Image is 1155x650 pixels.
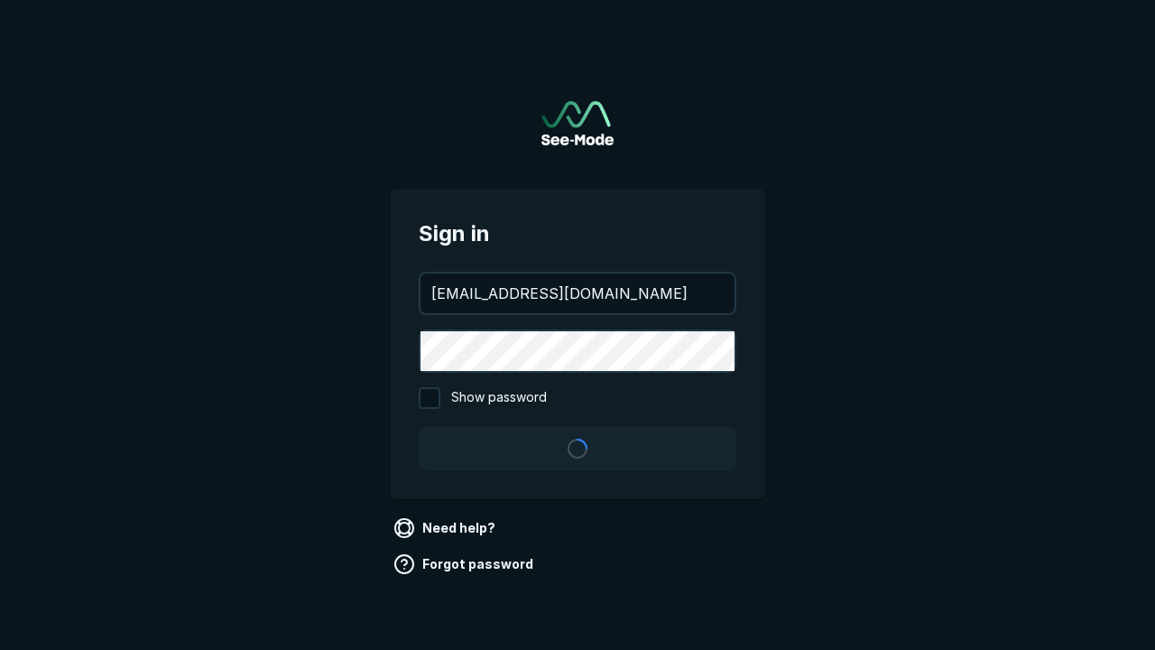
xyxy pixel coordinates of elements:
a: Go to sign in [541,101,614,145]
span: Sign in [419,218,736,250]
img: See-Mode Logo [541,101,614,145]
a: Need help? [390,514,503,543]
span: Show password [451,387,547,409]
a: Forgot password [390,550,541,579]
input: your@email.com [420,274,735,313]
